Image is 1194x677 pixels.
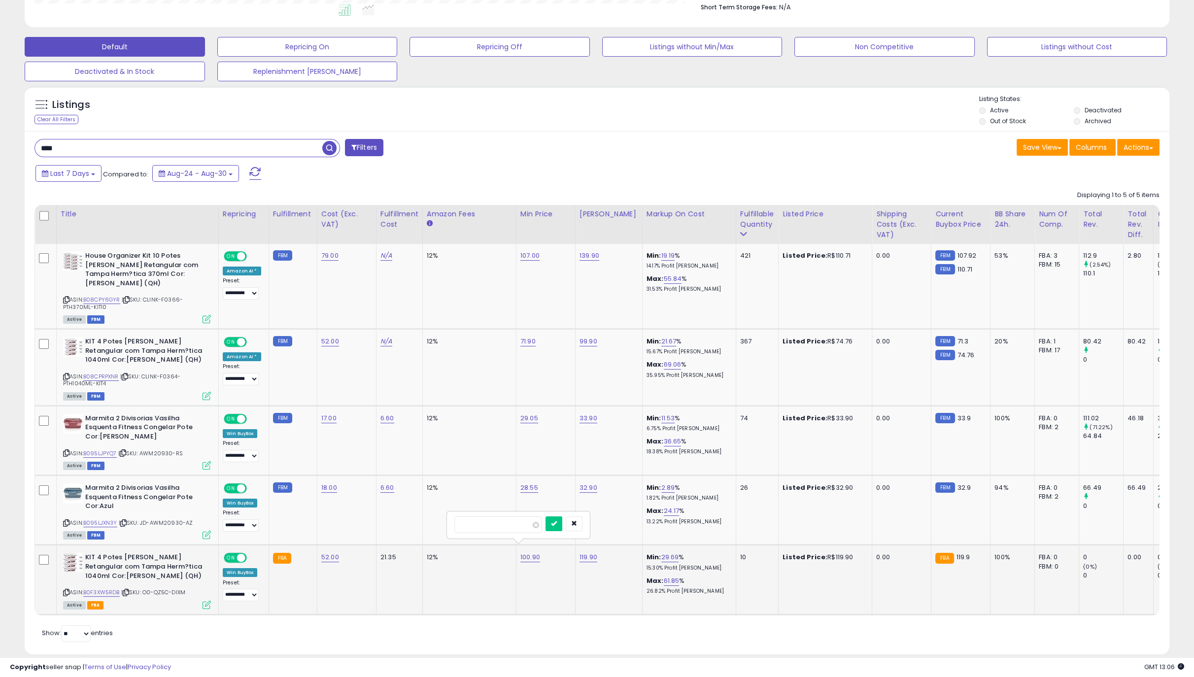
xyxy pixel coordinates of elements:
[664,576,680,586] a: 61.85
[273,250,292,261] small: FBM
[83,449,117,458] a: B095LJPYQ7
[661,552,679,562] a: 29.69
[520,251,540,261] a: 107.00
[83,296,120,304] a: B08CPY6GYR
[85,337,205,367] b: KIT 4 Potes [PERSON_NAME] Retangular com Tampa Herm?tica 1040ml Cor:[PERSON_NAME] (QH)
[223,440,261,462] div: Preset:
[1117,139,1160,156] button: Actions
[580,209,638,219] div: [PERSON_NAME]
[273,482,292,493] small: FBM
[380,251,392,261] a: N/A
[783,337,864,346] div: R$74.76
[1127,209,1149,240] div: Total Rev. Diff.
[602,37,783,57] button: Listings without Min/Max
[87,601,104,609] span: FBA
[580,251,599,261] a: 139.90
[1017,139,1068,156] button: Save View
[225,554,237,562] span: ON
[321,552,339,562] a: 52.00
[63,251,211,322] div: ASIN:
[321,209,372,230] div: Cost (Exc. VAT)
[63,601,86,609] span: All listings currently available for purchase on Amazon
[63,337,211,399] div: ASIN:
[380,413,394,423] a: 6.60
[63,372,180,387] span: | SKU: CLINK-F0364-PTH1040ML-KIT4
[990,106,1008,114] label: Active
[935,336,955,346] small: FBM
[580,552,597,562] a: 119.90
[979,95,1169,104] p: Listing States:
[1127,251,1146,260] div: 2.80
[994,251,1027,260] div: 53%
[647,414,728,432] div: %
[87,462,105,470] span: FBM
[876,414,923,423] div: 0.00
[647,483,728,502] div: %
[647,348,728,355] p: 15.67% Profit [PERSON_NAME]
[63,337,83,357] img: 516V1jKfeJL._SL40_.jpg
[956,552,970,562] span: 119.9
[935,250,955,261] small: FBM
[225,484,237,493] span: ON
[647,437,728,455] div: %
[783,337,827,346] b: Listed Price:
[783,483,827,492] b: Listed Price:
[119,519,193,527] span: | SKU: JD-AWM20930-AZ
[427,219,433,228] small: Amazon Fees.
[647,552,661,562] b: Min:
[935,209,986,230] div: Current Buybox Price
[61,209,214,219] div: Title
[647,437,664,446] b: Max:
[647,576,728,595] div: %
[647,553,728,571] div: %
[63,414,83,434] img: 31gM5hfYf5L._SL40_.jpg
[223,499,258,508] div: Win BuyBox
[647,413,661,423] b: Min:
[647,576,664,585] b: Max:
[1144,662,1184,672] span: 2025-09-8 13:06 GMT
[957,413,971,423] span: 33.9
[647,360,664,369] b: Max:
[740,483,771,492] div: 26
[580,483,597,493] a: 32.90
[223,352,261,361] div: Amazon AI *
[1090,261,1111,269] small: (2.54%)
[1039,423,1071,432] div: FBM: 2
[25,37,205,57] button: Default
[1039,483,1071,492] div: FBA: 0
[83,519,117,527] a: B095LJXN3Y
[876,251,923,260] div: 0.00
[957,265,973,274] span: 110.71
[128,662,171,672] a: Privacy Policy
[321,413,337,423] a: 17.00
[876,483,923,492] div: 0.00
[380,553,415,562] div: 21.35
[85,251,205,290] b: House Organizer Kit 10 Potes [PERSON_NAME] Retangular com Tampa Herm?tica 370ml Cor:[PERSON_NAME]...
[661,413,675,423] a: 11.53
[273,209,313,219] div: Fulfillment
[217,37,398,57] button: Repricing On
[1158,209,1194,230] div: Ordered Items
[245,414,261,423] span: OFF
[63,553,211,608] div: ASIN:
[245,338,261,346] span: OFF
[794,37,975,57] button: Non Competitive
[1083,571,1123,580] div: 0
[647,251,728,270] div: %
[783,251,827,260] b: Listed Price:
[1083,414,1123,423] div: 111.02
[1083,269,1123,278] div: 110.1
[647,565,728,572] p: 15.30% Profit [PERSON_NAME]
[1039,251,1071,260] div: FBA: 3
[1039,260,1071,269] div: FBM: 15
[273,553,291,564] small: FBA
[935,350,955,360] small: FBM
[957,483,971,492] span: 32.9
[223,277,261,300] div: Preset:
[1085,106,1122,114] label: Deactivated
[876,337,923,346] div: 0.00
[427,483,509,492] div: 12%
[84,662,126,672] a: Terms of Use
[520,209,571,219] div: Min Price
[217,62,398,81] button: Replenishment [PERSON_NAME]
